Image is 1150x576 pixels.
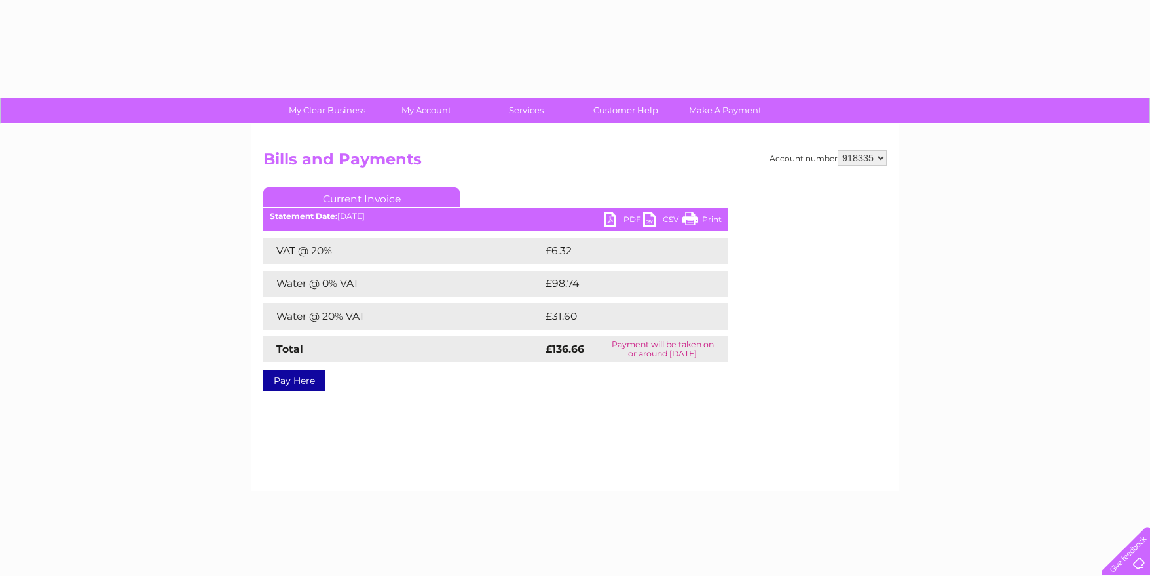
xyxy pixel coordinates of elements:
[604,212,643,231] a: PDF
[597,336,728,362] td: Payment will be taken on or around [DATE]
[542,271,702,297] td: £98.74
[276,343,303,355] strong: Total
[472,98,580,123] a: Services
[572,98,680,123] a: Customer Help
[682,212,722,231] a: Print
[263,150,887,175] h2: Bills and Payments
[273,98,381,123] a: My Clear Business
[263,303,542,330] td: Water @ 20% VAT
[263,271,542,297] td: Water @ 0% VAT
[643,212,682,231] a: CSV
[671,98,779,123] a: Make A Payment
[263,187,460,207] a: Current Invoice
[542,238,697,264] td: £6.32
[542,303,701,330] td: £31.60
[263,370,325,391] a: Pay Here
[263,238,542,264] td: VAT @ 20%
[263,212,728,221] div: [DATE]
[270,211,337,221] b: Statement Date:
[373,98,481,123] a: My Account
[546,343,584,355] strong: £136.66
[770,150,887,166] div: Account number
